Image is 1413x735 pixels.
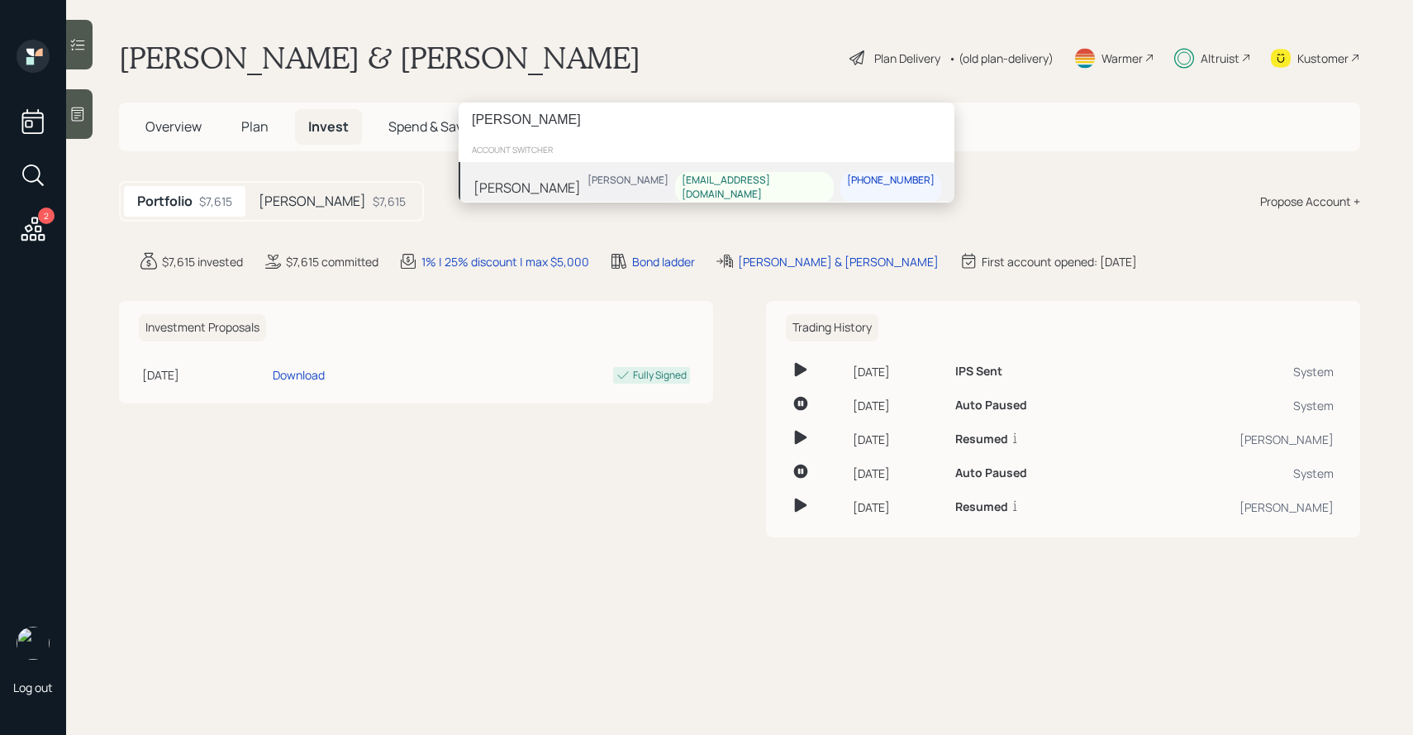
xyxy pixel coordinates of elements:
div: [PHONE_NUMBER] [847,174,935,188]
input: Type a command or search… [459,103,954,137]
div: [PERSON_NAME] [473,178,581,198]
div: account switcher [459,137,954,162]
div: [PERSON_NAME] [588,174,668,188]
div: [EMAIL_ADDRESS][DOMAIN_NAME] [682,174,827,202]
